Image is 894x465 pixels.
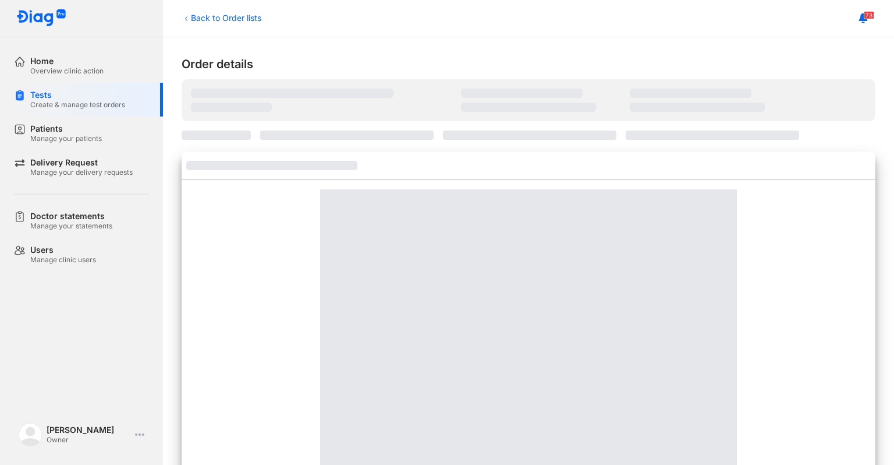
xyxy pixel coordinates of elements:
img: logo [16,9,66,27]
div: Patients [30,124,102,134]
div: Users [30,245,96,255]
div: Home [30,56,104,66]
span: 73 [864,11,874,19]
div: Manage clinic users [30,255,96,265]
div: [PERSON_NAME] [47,425,130,435]
div: Create & manage test orders [30,100,125,110]
div: Tests [30,90,125,100]
div: Order details [182,56,875,72]
div: Manage your patients [30,134,102,143]
div: Back to Order lists [182,12,261,24]
div: Doctor statements [30,211,112,221]
div: Owner [47,435,130,445]
div: Manage your statements [30,221,112,231]
div: Manage your delivery requests [30,168,133,177]
div: Delivery Request [30,157,133,168]
img: logo [19,423,42,446]
div: Overview clinic action [30,66,104,76]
